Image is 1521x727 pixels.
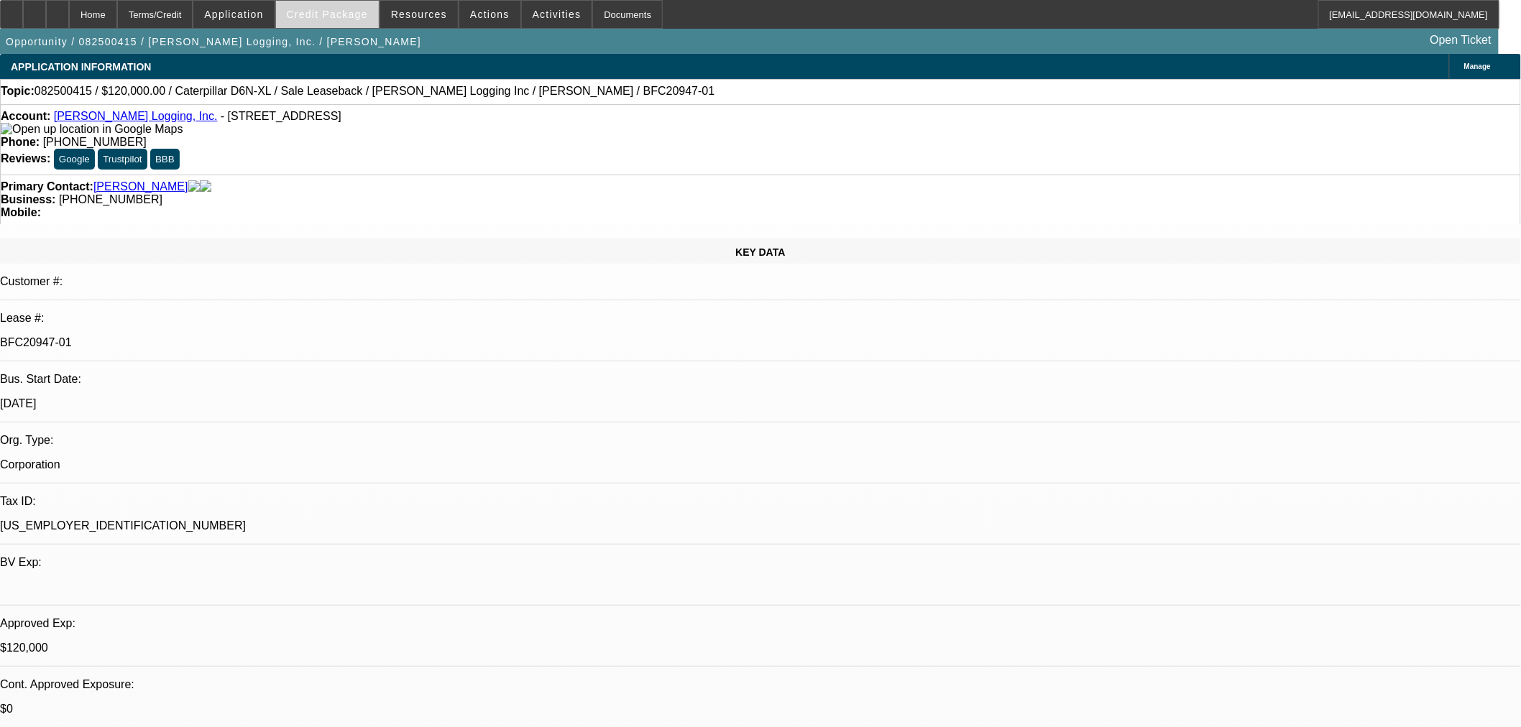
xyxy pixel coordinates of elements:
strong: Phone: [1,136,40,148]
strong: Business: [1,193,55,205]
img: Open up location in Google Maps [1,123,183,136]
img: facebook-icon.png [188,180,200,193]
button: Trustpilot [98,149,147,170]
strong: Mobile: [1,206,41,218]
a: [PERSON_NAME] [93,180,188,193]
img: linkedin-icon.png [200,180,211,193]
button: Credit Package [276,1,379,28]
strong: Topic: [1,85,35,98]
span: - [STREET_ADDRESS] [221,110,341,122]
span: 082500415 / $120,000.00 / Caterpillar D6N-XL / Sale Leaseback / [PERSON_NAME] Logging Inc / [PERS... [35,85,715,98]
span: Manage [1464,62,1491,70]
button: Actions [459,1,520,28]
strong: Reviews: [1,152,50,165]
strong: Primary Contact: [1,180,93,193]
button: BBB [150,149,180,170]
span: Opportunity / 082500415 / [PERSON_NAME] Logging, Inc. / [PERSON_NAME] [6,36,421,47]
a: [PERSON_NAME] Logging, Inc. [54,110,218,122]
span: Activities [533,9,582,20]
button: Activities [522,1,592,28]
span: Credit Package [287,9,368,20]
span: KEY DATA [735,246,785,258]
button: Application [193,1,274,28]
span: APPLICATION INFORMATION [11,61,151,73]
a: View Google Maps [1,123,183,135]
span: [PHONE_NUMBER] [43,136,147,148]
span: Resources [391,9,447,20]
span: [PHONE_NUMBER] [59,193,162,205]
a: Open Ticket [1425,28,1497,52]
button: Google [54,149,95,170]
button: Resources [380,1,458,28]
span: Actions [470,9,510,20]
span: Application [204,9,263,20]
strong: Account: [1,110,50,122]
